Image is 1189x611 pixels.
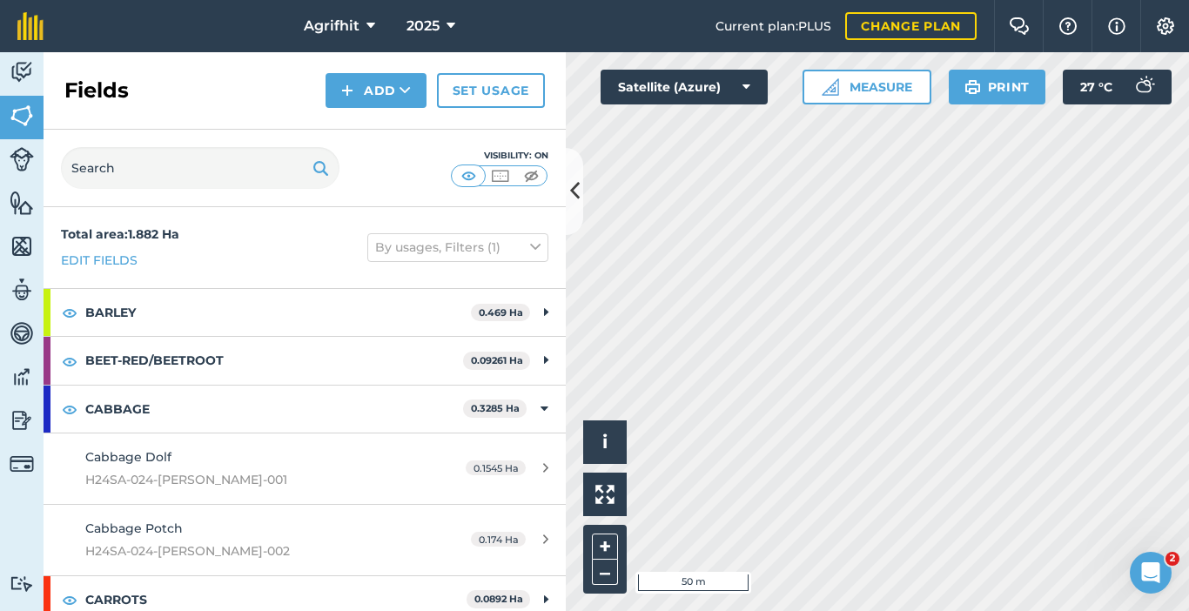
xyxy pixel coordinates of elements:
input: Search [61,147,339,189]
span: Current plan : PLUS [715,17,831,36]
span: H24SA-024-[PERSON_NAME]-001 [85,470,413,489]
a: Set usage [437,73,545,108]
img: svg+xml;base64,PHN2ZyB4bWxucz0iaHR0cDovL3d3dy53My5vcmcvMjAwMC9zdmciIHdpZHRoPSI1NiIgaGVpZ2h0PSI2MC... [10,190,34,216]
img: svg+xml;base64,PHN2ZyB4bWxucz0iaHR0cDovL3d3dy53My5vcmcvMjAwMC9zdmciIHdpZHRoPSIxNCIgaGVpZ2h0PSIyNC... [341,80,353,101]
button: By usages, Filters (1) [367,233,548,261]
img: svg+xml;base64,PD94bWwgdmVyc2lvbj0iMS4wIiBlbmNvZGluZz0idXRmLTgiPz4KPCEtLSBHZW5lcmF0b3I6IEFkb2JlIE... [10,452,34,476]
img: svg+xml;base64,PHN2ZyB4bWxucz0iaHR0cDovL3d3dy53My5vcmcvMjAwMC9zdmciIHdpZHRoPSI1NiIgaGVpZ2h0PSI2MC... [10,233,34,259]
img: svg+xml;base64,PHN2ZyB4bWxucz0iaHR0cDovL3d3dy53My5vcmcvMjAwMC9zdmciIHdpZHRoPSI1MCIgaGVpZ2h0PSI0MC... [489,167,511,185]
button: Print [949,70,1046,104]
img: svg+xml;base64,PD94bWwgdmVyc2lvbj0iMS4wIiBlbmNvZGluZz0idXRmLTgiPz4KPCEtLSBHZW5lcmF0b3I6IEFkb2JlIE... [10,320,34,346]
button: Add [326,73,427,108]
button: Measure [803,70,931,104]
img: svg+xml;base64,PD94bWwgdmVyc2lvbj0iMS4wIiBlbmNvZGluZz0idXRmLTgiPz4KPCEtLSBHZW5lcmF0b3I6IEFkb2JlIE... [10,575,34,592]
span: 2 [1165,552,1179,566]
span: Cabbage Dolf [85,449,171,465]
img: svg+xml;base64,PHN2ZyB4bWxucz0iaHR0cDovL3d3dy53My5vcmcvMjAwMC9zdmciIHdpZHRoPSIxOCIgaGVpZ2h0PSIyNC... [62,399,77,420]
img: svg+xml;base64,PHN2ZyB4bWxucz0iaHR0cDovL3d3dy53My5vcmcvMjAwMC9zdmciIHdpZHRoPSIxOCIgaGVpZ2h0PSIyNC... [62,589,77,610]
div: CABBAGE0.3285 Ha [44,386,566,433]
button: 27 °C [1063,70,1172,104]
img: A cog icon [1155,17,1176,35]
h2: Fields [64,77,129,104]
img: svg+xml;base64,PD94bWwgdmVyc2lvbj0iMS4wIiBlbmNvZGluZz0idXRmLTgiPz4KPCEtLSBHZW5lcmF0b3I6IEFkb2JlIE... [10,147,34,171]
img: svg+xml;base64,PHN2ZyB4bWxucz0iaHR0cDovL3d3dy53My5vcmcvMjAwMC9zdmciIHdpZHRoPSI1NiIgaGVpZ2h0PSI2MC... [10,103,34,129]
img: svg+xml;base64,PD94bWwgdmVyc2lvbj0iMS4wIiBlbmNvZGluZz0idXRmLTgiPz4KPCEtLSBHZW5lcmF0b3I6IEFkb2JlIE... [10,59,34,85]
span: 0.174 Ha [471,532,526,547]
img: svg+xml;base64,PHN2ZyB4bWxucz0iaHR0cDovL3d3dy53My5vcmcvMjAwMC9zdmciIHdpZHRoPSIxOCIgaGVpZ2h0PSIyNC... [62,351,77,372]
strong: BARLEY [85,289,471,336]
div: BARLEY0.469 Ha [44,289,566,336]
button: Satellite (Azure) [601,70,768,104]
a: Cabbage PotchH24SA-024-[PERSON_NAME]-0020.174 Ha [44,505,566,575]
a: Change plan [845,12,977,40]
span: Cabbage Potch [85,520,183,536]
img: svg+xml;base64,PHN2ZyB4bWxucz0iaHR0cDovL3d3dy53My5vcmcvMjAwMC9zdmciIHdpZHRoPSIxOSIgaGVpZ2h0PSIyNC... [312,158,329,178]
img: Two speech bubbles overlapping with the left bubble in the forefront [1009,17,1030,35]
img: svg+xml;base64,PHN2ZyB4bWxucz0iaHR0cDovL3d3dy53My5vcmcvMjAwMC9zdmciIHdpZHRoPSIxNyIgaGVpZ2h0PSIxNy... [1108,16,1125,37]
iframe: Intercom live chat [1130,552,1172,594]
img: Four arrows, one pointing top left, one top right, one bottom right and the last bottom left [595,485,615,504]
span: H24SA-024-[PERSON_NAME]-002 [85,541,413,561]
img: svg+xml;base64,PD94bWwgdmVyc2lvbj0iMS4wIiBlbmNvZGluZz0idXRmLTgiPz4KPCEtLSBHZW5lcmF0b3I6IEFkb2JlIE... [10,364,34,390]
a: Cabbage DolfH24SA-024-[PERSON_NAME]-0010.1545 Ha [44,433,566,504]
span: 0.1545 Ha [466,460,526,475]
img: A question mark icon [1058,17,1078,35]
span: Agrifhit [304,16,359,37]
span: i [602,431,608,453]
img: svg+xml;base64,PHN2ZyB4bWxucz0iaHR0cDovL3d3dy53My5vcmcvMjAwMC9zdmciIHdpZHRoPSI1MCIgaGVpZ2h0PSI0MC... [521,167,542,185]
strong: 0.469 Ha [479,306,523,319]
strong: BEET-RED/BEETROOT [85,337,463,384]
button: + [592,534,618,560]
img: svg+xml;base64,PHN2ZyB4bWxucz0iaHR0cDovL3d3dy53My5vcmcvMjAwMC9zdmciIHdpZHRoPSIxOCIgaGVpZ2h0PSIyNC... [62,302,77,323]
img: svg+xml;base64,PD94bWwgdmVyc2lvbj0iMS4wIiBlbmNvZGluZz0idXRmLTgiPz4KPCEtLSBHZW5lcmF0b3I6IEFkb2JlIE... [10,407,34,433]
strong: 0.0892 Ha [474,593,523,605]
a: Edit fields [61,251,138,270]
strong: Total area : 1.882 Ha [61,226,179,242]
strong: 0.09261 Ha [471,354,523,366]
img: Ruler icon [822,78,839,96]
span: 27 ° C [1080,70,1112,104]
button: – [592,560,618,585]
span: 2025 [406,16,440,37]
img: svg+xml;base64,PHN2ZyB4bWxucz0iaHR0cDovL3d3dy53My5vcmcvMjAwMC9zdmciIHdpZHRoPSI1MCIgaGVpZ2h0PSI0MC... [458,167,480,185]
img: fieldmargin Logo [17,12,44,40]
img: svg+xml;base64,PHN2ZyB4bWxucz0iaHR0cDovL3d3dy53My5vcmcvMjAwMC9zdmciIHdpZHRoPSIxOSIgaGVpZ2h0PSIyNC... [964,77,981,97]
button: i [583,420,627,464]
strong: 0.3285 Ha [471,402,520,414]
div: BEET-RED/BEETROOT0.09261 Ha [44,337,566,384]
img: svg+xml;base64,PD94bWwgdmVyc2lvbj0iMS4wIiBlbmNvZGluZz0idXRmLTgiPz4KPCEtLSBHZW5lcmF0b3I6IEFkb2JlIE... [1126,70,1161,104]
strong: CABBAGE [85,386,463,433]
div: Visibility: On [451,149,548,163]
img: svg+xml;base64,PD94bWwgdmVyc2lvbj0iMS4wIiBlbmNvZGluZz0idXRmLTgiPz4KPCEtLSBHZW5lcmF0b3I6IEFkb2JlIE... [10,277,34,303]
